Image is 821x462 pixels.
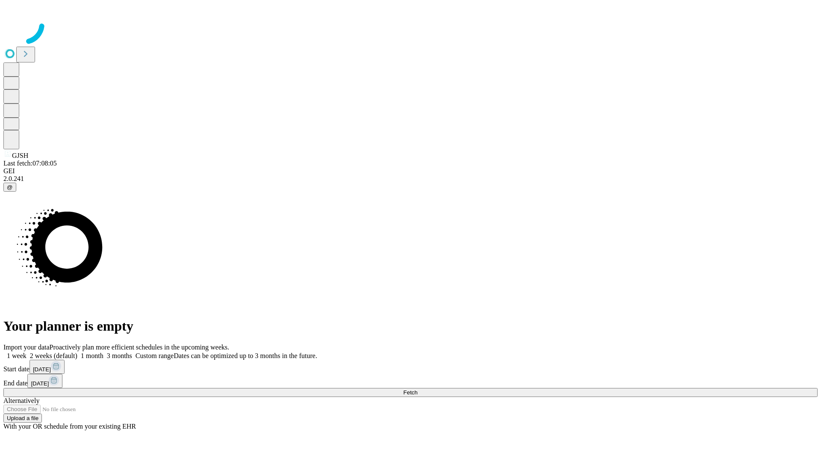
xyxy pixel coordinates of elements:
[3,183,16,192] button: @
[174,352,317,359] span: Dates can be optimized up to 3 months in the future.
[31,380,49,387] span: [DATE]
[3,388,818,397] button: Fetch
[81,352,103,359] span: 1 month
[136,352,174,359] span: Custom range
[3,414,42,423] button: Upload a file
[107,352,132,359] span: 3 months
[27,374,62,388] button: [DATE]
[50,344,229,351] span: Proactively plan more efficient schedules in the upcoming weeks.
[30,352,77,359] span: 2 weeks (default)
[7,352,27,359] span: 1 week
[3,167,818,175] div: GEI
[3,344,50,351] span: Import your data
[3,360,818,374] div: Start date
[12,152,28,159] span: GJSH
[3,423,136,430] span: With your OR schedule from your existing EHR
[3,160,57,167] span: Last fetch: 07:08:05
[3,175,818,183] div: 2.0.241
[3,397,39,404] span: Alternatively
[3,374,818,388] div: End date
[403,389,417,396] span: Fetch
[3,318,818,334] h1: Your planner is empty
[30,360,65,374] button: [DATE]
[7,184,13,190] span: @
[33,366,51,373] span: [DATE]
